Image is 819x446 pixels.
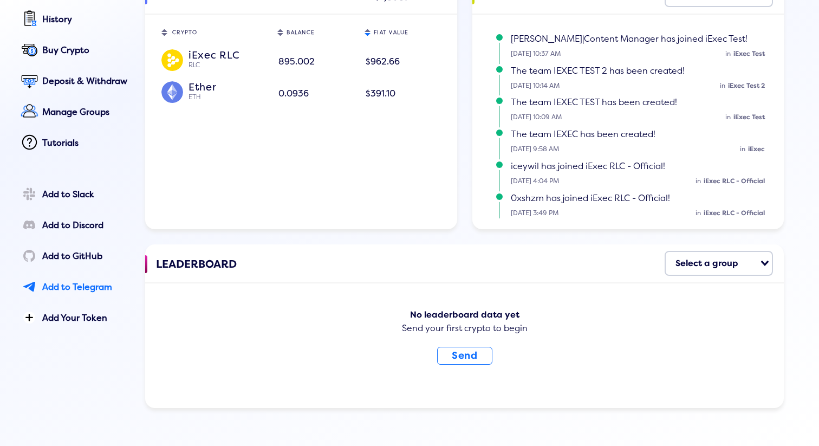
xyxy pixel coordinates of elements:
[704,177,765,185] span: iExec RLC - Official
[511,210,771,217] small: [DATE] 3:49 PM
[278,88,309,99] span: 0.0936
[42,251,130,261] div: Add to GitHub
[410,309,519,320] b: No leaderboard data yet
[42,46,130,55] div: Buy Crypto
[728,82,765,90] span: iExec Test 2
[42,138,130,148] div: Tutorials
[437,347,492,365] button: Send
[42,76,130,86] div: Deposit & Withdraw
[18,132,130,156] a: Tutorials
[704,209,765,217] span: iExec RLC - Official
[188,49,265,59] div: iExec RLC
[511,146,771,153] small: [DATE] 9:58 AM
[748,145,765,153] span: iExec
[18,183,130,208] a: Add to Slack
[18,276,130,300] a: Add to Telegram
[188,81,265,91] div: Ether
[511,34,747,44] span: [PERSON_NAME]|Content Manager has joined iExec Test!
[695,177,701,185] span: in
[366,85,440,104] div: $391.10
[742,254,758,273] input: Search for option
[675,254,738,273] div: Select a group
[740,145,745,153] span: in
[511,114,771,121] small: [DATE] 10:09 AM
[42,107,130,117] div: Manage Groups
[437,351,492,361] a: Send
[511,178,771,185] small: [DATE] 4:04 PM
[156,255,237,288] span: LEADERBOARD
[18,70,130,94] a: Deposit & Withdraw
[511,97,677,108] span: The team IEXEC TEST has been created!
[366,53,440,72] div: $962.66
[18,245,130,269] a: Add to GitHub
[720,82,725,90] span: in
[511,82,771,90] small: [DATE] 10:14 AM
[511,161,665,172] span: iceywil has joined iExec RLC - Official!
[161,49,183,71] img: RLC
[733,113,765,121] span: iExec Test
[188,61,265,70] div: RLC
[278,56,315,67] span: 895.002
[156,322,773,336] div: Send your first crypto to begin
[18,8,130,33] a: History
[18,39,130,63] a: Buy Crypto
[733,50,765,58] span: iExec Test
[188,93,265,102] div: ETH
[665,251,773,276] div: Search for option
[18,214,130,238] a: Add to Discord
[42,190,130,199] div: Add to Slack
[42,313,130,323] div: Add Your Token
[18,101,130,125] a: Manage Groups
[511,129,655,140] span: The team IEXEC has been created!
[725,113,731,121] span: in
[511,66,685,76] span: The team IEXEC TEST 2 has been created!
[42,15,130,24] div: History
[511,50,771,58] small: [DATE] 10:37 AM
[695,209,701,217] span: in
[725,50,731,58] span: in
[42,221,130,230] div: Add to Discord
[511,193,670,204] span: 0xshzm has joined iExec RLC - Official!
[42,282,130,292] div: Add to Telegram
[161,81,183,103] img: ETH
[18,307,130,331] a: Add Your Token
